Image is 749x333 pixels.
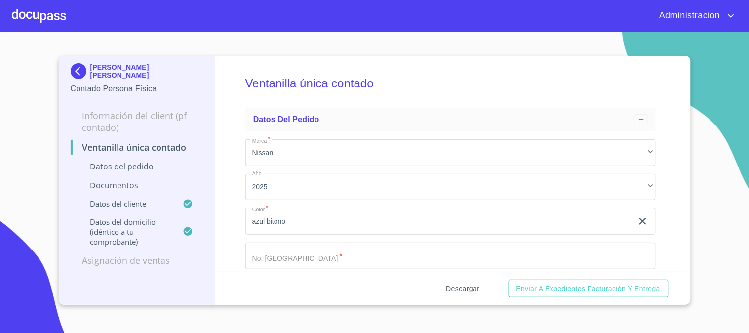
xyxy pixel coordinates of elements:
[245,139,656,166] div: Nissan
[245,174,656,201] div: 2025
[71,83,203,95] p: Contado Persona Física
[516,283,661,295] span: Enviar a Expedientes Facturación y Entrega
[90,63,203,79] p: [PERSON_NAME] [PERSON_NAME]
[71,161,203,172] p: Datos del pedido
[245,108,656,131] div: Datos del pedido
[71,63,203,83] div: [PERSON_NAME] [PERSON_NAME]
[71,254,203,266] p: Asignación de Ventas
[71,141,203,153] p: Ventanilla única contado
[446,283,480,295] span: Descargar
[71,180,203,191] p: Documentos
[652,8,737,24] button: account of current user
[71,110,203,133] p: Información del Client (PF contado)
[71,63,90,79] img: Docupass spot blue
[442,280,484,298] button: Descargar
[637,215,649,227] button: clear input
[652,8,725,24] span: Administracion
[253,115,319,124] span: Datos del pedido
[71,199,183,208] p: Datos del cliente
[71,217,183,247] p: Datos del domicilio (idéntico a tu comprobante)
[245,63,656,104] h5: Ventanilla única contado
[509,280,669,298] button: Enviar a Expedientes Facturación y Entrega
